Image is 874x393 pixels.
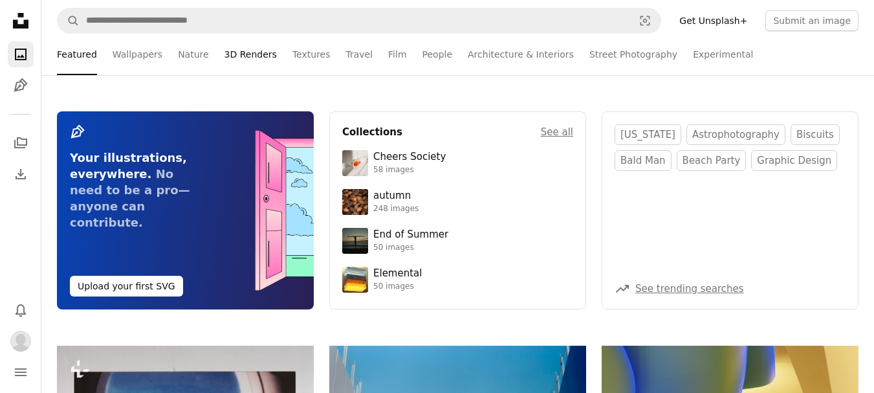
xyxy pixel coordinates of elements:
[8,297,34,323] button: Notifications
[342,150,573,176] a: Cheers Society58 images
[677,150,747,171] a: beach party
[8,328,34,354] button: Profile
[541,124,573,140] a: See all
[8,130,34,156] a: Collections
[373,267,422,280] div: Elemental
[57,8,661,34] form: Find visuals sitewide
[342,228,368,254] img: premium_photo-1754398386796-ea3dec2a6302
[373,151,446,164] div: Cheers Society
[373,282,422,292] div: 50 images
[686,124,785,145] a: astrophotography
[422,34,453,75] a: People
[693,34,753,75] a: Experimental
[342,189,573,215] a: autumn248 images
[468,34,574,75] a: Architecture & Interiors
[765,10,858,31] button: Submit an image
[342,189,368,215] img: photo-1637983927634-619de4ccecac
[589,34,677,75] a: Street Photography
[342,150,368,176] img: photo-1610218588353-03e3130b0e2d
[791,124,840,145] a: biscuits
[373,190,419,203] div: autumn
[615,150,672,171] a: bald man
[8,161,34,187] a: Download History
[672,10,755,31] a: Get Unsplash+
[342,228,573,254] a: End of Summer50 images
[373,204,419,214] div: 248 images
[58,8,80,33] button: Search Unsplash
[615,124,681,145] a: [US_STATE]
[70,276,183,297] button: Upload your first SVG
[751,150,837,171] a: graphic design
[10,331,31,352] img: Avatar of user 11xPlay Game
[373,229,448,241] div: End of Summer
[292,34,331,75] a: Textures
[8,41,34,67] a: Photos
[224,34,277,75] a: 3D Renders
[70,151,187,181] span: Your illustrations, everywhere.
[388,34,406,75] a: Film
[342,267,573,293] a: Elemental50 images
[373,243,448,253] div: 50 images
[373,165,446,175] div: 58 images
[8,73,34,98] a: Illustrations
[345,34,373,75] a: Travel
[113,34,162,75] a: Wallpapers
[342,124,402,140] h4: Collections
[635,283,744,295] a: See trending searches
[178,34,208,75] a: Nature
[8,8,34,36] a: Home — Unsplash
[629,8,661,33] button: Visual search
[342,267,368,293] img: premium_photo-1751985761161-8a269d884c29
[8,359,34,385] button: Menu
